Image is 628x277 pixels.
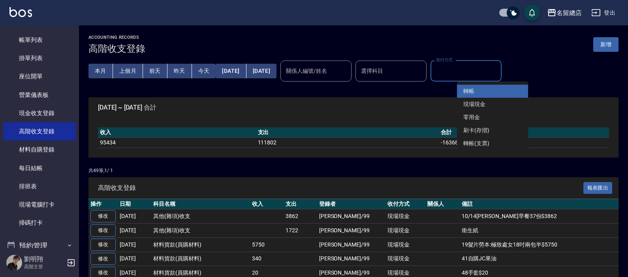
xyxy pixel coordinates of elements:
td: 10/14[PERSON_NAME]早餐37份$3862 [460,209,619,224]
a: 現金收支登錄 [3,104,76,122]
th: 合計 [439,127,609,138]
img: Logo [9,7,32,17]
td: 3862 [284,209,317,224]
th: 支出 [284,199,317,209]
td: [PERSON_NAME]/99 [317,209,385,224]
td: 41自購JC果油 [460,252,619,266]
td: 現場現金 [385,252,425,266]
a: 新增 [593,40,619,48]
a: 修改 [90,224,116,237]
button: 新增 [593,37,619,52]
td: [PERSON_NAME]/99 [317,252,385,266]
th: 收入 [250,199,284,209]
a: 修改 [90,210,116,222]
td: 95434 [98,137,256,148]
a: 材料自購登錄 [3,140,76,159]
td: 其他(雜項)收支 [151,209,250,224]
a: 修改 [90,253,116,265]
p: 高階主管 [24,263,64,270]
a: 營業儀表板 [3,86,76,104]
td: 1722 [284,224,317,238]
li: 轉帳(支票) [457,137,528,150]
button: 今天 [192,64,216,78]
h5: 劉明翔 [24,255,64,263]
a: 帳單列表 [3,31,76,49]
td: [PERSON_NAME]/99 [317,237,385,252]
td: [DATE] [118,224,151,238]
li: 刷卡(存摺) [457,124,528,137]
label: 收付方式 [436,57,453,63]
button: [DATE] [246,64,276,78]
td: 其他(雜項)收支 [151,224,250,238]
th: 操作 [88,199,118,209]
td: 19髮片勞本:極致處女18吋兩包半$5750 [460,237,619,252]
span: 高階收支登錄 [98,184,583,192]
td: [DATE] [118,252,151,266]
a: 掃碼打卡 [3,214,76,232]
td: 現場現金 [385,237,425,252]
a: 修改 [90,239,116,251]
h3: 高階收支登錄 [88,43,145,54]
p: 共 49 筆, 1 / 1 [88,167,619,174]
div: 名留總店 [557,8,582,18]
th: 登錄者 [317,199,385,209]
a: 現場電腦打卡 [3,195,76,214]
span: [DATE] ~ [DATE] 合計 [98,104,609,112]
li: 零用金 [457,111,528,124]
th: 收入 [98,127,256,138]
th: 日期 [118,199,151,209]
button: 昨天 [167,64,192,78]
li: 轉帳 [457,85,528,98]
a: 每日結帳 [3,159,76,177]
img: Person [6,255,22,271]
td: 衛生紙 [460,224,619,238]
a: 報表匯出 [583,184,613,191]
button: 上個月 [113,64,143,78]
td: 材料貨款(員購材料) [151,237,250,252]
td: [DATE] [118,237,151,252]
td: [PERSON_NAME]/99 [317,224,385,238]
th: 收付方式 [385,199,425,209]
button: 報表匯出 [583,182,613,194]
a: 掛單列表 [3,49,76,67]
th: 關係人 [425,199,460,209]
td: 5750 [250,237,284,252]
a: 排班表 [3,177,76,195]
td: -16368 [439,137,609,148]
td: [DATE] [118,209,151,224]
button: [DATE] [216,64,246,78]
button: save [524,5,540,21]
td: 現場現金 [385,209,425,224]
th: 支出 [256,127,439,138]
th: 科目名稱 [151,199,250,209]
th: 備註 [460,199,619,209]
button: 本月 [88,64,113,78]
button: 登出 [588,6,619,20]
td: 111802 [256,137,439,148]
a: 高階收支登錄 [3,122,76,140]
button: 前天 [143,64,167,78]
button: 預約管理 [3,235,76,256]
td: 材料貨款(員購材料) [151,252,250,266]
a: 座位開單 [3,67,76,85]
li: 現場現金 [457,98,528,111]
td: 現場現金 [385,224,425,238]
td: 340 [250,252,284,266]
h2: ACCOUNTING RECORDS [88,35,145,40]
button: 名留總店 [544,5,585,21]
